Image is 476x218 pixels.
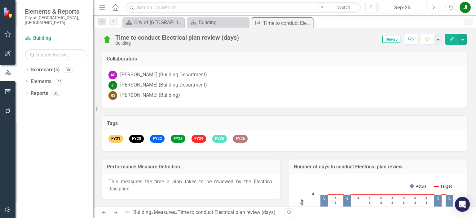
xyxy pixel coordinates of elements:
div: Sep-25 [381,4,424,11]
text: 4 [323,196,325,200]
button: Show Target [434,183,452,189]
span: Sep-25 [382,36,400,43]
span: FY25 [212,135,227,143]
text: 3 [380,200,382,205]
text: 4 [357,196,359,200]
h3: Performance Measure Definition [107,164,275,170]
a: Measures [154,209,175,215]
a: Building [188,19,247,26]
text: 3 [369,200,371,205]
div: 26 [55,79,64,84]
text: 3 [425,200,427,205]
p: This measures the time a plan takes to be reviewed by the Electrical discipline. [108,178,274,193]
div: 35 [51,91,61,96]
div: 38 [63,67,73,73]
button: Search [328,3,359,12]
div: » » [124,209,280,216]
text: 4 [335,196,337,200]
h3: Collaborators [107,56,462,62]
h3: Number of days to conduct Electrical plan review [294,164,462,170]
div: [PERSON_NAME] (Building Department) [120,71,207,78]
a: Building [133,209,151,215]
a: Scorecard(s) [31,66,60,73]
div: Open Intercom Messenger [455,197,470,212]
div: City of [GEOGRAPHIC_DATA] [134,19,183,26]
span: Elements & Reports [25,8,87,15]
text: 4 [448,196,450,200]
small: City of [GEOGRAPHIC_DATA], [GEOGRAPHIC_DATA] [25,15,87,25]
button: JI [460,2,471,13]
text: 4 [403,196,405,200]
div: Time to conduct Electrical plan review (days) [115,34,239,41]
span: FY23 [171,135,185,143]
div: Time to conduct Electrical plan review (days) [263,19,312,27]
input: Search Below... [25,49,87,60]
img: On Target [102,34,112,44]
img: ClearPoint Strategy [3,7,14,18]
div: JI [108,81,117,90]
a: Elements [31,78,51,85]
div: Building [115,41,239,46]
text: 4 [346,196,348,200]
div: Building [199,19,247,26]
div: [PERSON_NAME] (Building) [120,92,180,99]
a: Building [25,35,87,42]
a: Reports [31,90,48,97]
text: 3 [335,200,337,205]
text: 3 [391,200,393,205]
span: FY22 [150,135,165,143]
text: 4 [312,191,314,197]
span: Search [337,5,350,10]
span: FY21 [108,135,123,143]
div: Time to conduct Electrical plan review (days) [178,209,275,215]
div: [PERSON_NAME] (Building Department) [120,82,207,89]
text: 4 [380,196,382,200]
text: 4 [425,196,427,200]
input: Search ClearPoint... [126,2,360,13]
div: RS [108,91,117,100]
span: FY20 [129,135,144,143]
span: FY26 [233,135,248,143]
span: FY24 [192,135,206,143]
div: AG [108,71,117,79]
button: Show Actual [410,183,427,189]
text: 4 [437,196,439,200]
text: 4 [391,196,393,200]
text: 3 [403,200,405,205]
button: Sep-25 [378,2,426,13]
text: 4 [414,196,416,200]
h3: Tags [107,121,462,126]
a: City of [GEOGRAPHIC_DATA] [124,19,183,26]
text: 3 [414,200,416,205]
text: 4 [369,196,371,200]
